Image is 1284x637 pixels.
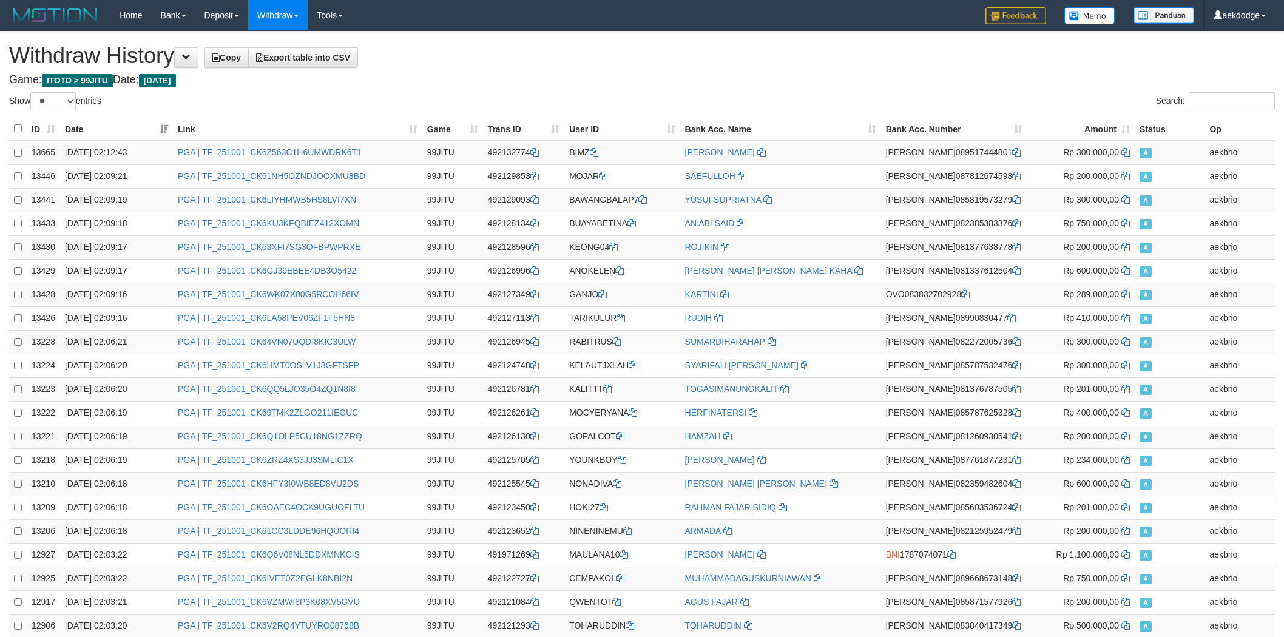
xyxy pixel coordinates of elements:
th: Bank Acc. Number: activate to sort column ascending [881,117,1027,141]
a: PGA | TF_251001_CK6KU3KFQBIEZ412XOMN [178,218,359,228]
td: 491971269 [483,543,565,567]
label: Show entries [9,92,101,110]
span: Rp 200.000,00 [1063,242,1119,252]
span: Approved - Marked by aekbrio [1140,148,1152,158]
h4: Game: Date: [9,74,1275,86]
span: OVO [886,289,905,299]
td: aekbrio [1205,354,1275,377]
span: [PERSON_NAME] [886,455,956,465]
td: 492127113 [483,306,565,330]
td: 13429 [27,259,60,283]
span: [PERSON_NAME] [886,526,956,536]
span: [PERSON_NAME] [886,621,956,630]
td: 082359482604 [881,472,1027,496]
span: Approved - Marked by aekbrio [1140,195,1152,206]
td: 082385383376 [881,212,1027,235]
td: [DATE] 02:03:21 [60,590,173,614]
span: Rp 200.000,00 [1063,431,1119,441]
td: 13210 [27,472,60,496]
td: 492124748 [483,354,565,377]
td: 492132774 [483,141,565,165]
span: Approved - Marked by aekbrio [1140,574,1152,584]
td: [DATE] 02:09:21 [60,164,173,188]
span: Approved - Marked by aekbrio [1140,408,1152,419]
td: 99JITU [422,543,483,567]
td: 492126945 [483,330,565,354]
td: [DATE] 02:06:21 [60,330,173,354]
td: [DATE] 02:06:20 [60,377,173,401]
a: AGUS FAJAR [685,597,738,607]
a: Copy [204,47,249,68]
span: Rp 600.000,00 [1063,479,1119,488]
td: KALITTT [564,377,680,401]
td: 99JITU [422,448,483,472]
th: User ID: activate to sort column ascending [564,117,680,141]
td: 492126261 [483,401,565,425]
td: aekbrio [1205,212,1275,235]
th: Op [1205,117,1275,141]
span: [PERSON_NAME] [886,360,956,370]
span: Rp 200.000,00 [1063,171,1119,181]
a: ARMADA [685,526,721,536]
a: PGA | TF_251001_CK61NH5OZNDJOOXMU8BD [178,171,365,181]
td: [DATE] 02:09:17 [60,235,173,259]
td: aekbrio [1205,306,1275,330]
td: [DATE] 02:06:19 [60,401,173,425]
td: aekbrio [1205,543,1275,567]
span: BNI [886,550,900,559]
span: Approved - Marked by aekbrio [1140,337,1152,348]
td: 99JITU [422,472,483,496]
span: Rp 201.000,00 [1063,384,1119,394]
td: 085819573279 [881,188,1027,212]
td: 492121084 [483,590,565,614]
a: PGA | TF_251001_CK6ZRZ4XS3JJ3SMLIC1X [178,455,354,465]
td: 082125952479 [881,519,1027,543]
td: 492127349 [483,283,565,306]
td: aekbrio [1205,188,1275,212]
span: Approved - Marked by aekbrio [1140,219,1152,229]
a: RAHMAN FAJAR SIDIQ [685,502,776,512]
th: Date: activate to sort column ascending [60,117,173,141]
span: [PERSON_NAME] [886,479,956,488]
span: Approved - Marked by aekbrio [1140,172,1152,182]
a: ROJIKIN [685,242,718,252]
td: [DATE] 02:06:19 [60,448,173,472]
td: aekbrio [1205,519,1275,543]
td: RABITRUS [564,330,680,354]
td: GOPALCOT [564,425,680,448]
td: 12927 [27,543,60,567]
a: PGA | TF_251001_CK6Q6V08NL5DDXMNKCIS [178,550,360,559]
td: 081377638778 [881,235,1027,259]
span: Approved - Marked by aekbrio [1140,290,1152,300]
span: [PERSON_NAME] [886,313,956,323]
a: TOHARUDDIN [685,621,742,630]
a: [PERSON_NAME] [PERSON_NAME] KAHA [685,266,852,275]
span: Rp 300.000,00 [1063,147,1119,157]
span: [PERSON_NAME] [886,218,956,228]
td: BAWANGBALAP7 [564,188,680,212]
td: 492126130 [483,425,565,448]
td: 99JITU [422,283,483,306]
th: Trans ID: activate to sort column ascending [483,117,565,141]
td: 99JITU [422,354,483,377]
th: Status [1135,117,1205,141]
td: MOCYERYANA [564,401,680,425]
td: 492128134 [483,212,565,235]
td: aekbrio [1205,330,1275,354]
a: PGA | TF_251001_CK63XFI7SG3OFBPWPRXE [178,242,360,252]
a: PGA | TF_251001_CK6OAEC4OCK9UGUOFLTU [178,502,365,512]
span: Approved - Marked by aekbrio [1140,243,1152,253]
td: 085871577926 [881,590,1027,614]
a: [PERSON_NAME] [PERSON_NAME] [685,479,827,488]
a: PGA | TF_251001_CK6VZMWI8P3K08XV5GVU [178,597,360,607]
span: Approved - Marked by aekbrio [1140,621,1152,632]
span: [PERSON_NAME] [886,573,956,583]
td: 082272005736 [881,330,1027,354]
td: 13218 [27,448,60,472]
span: Approved - Marked by aekbrio [1140,314,1152,324]
td: 12925 [27,567,60,590]
td: 089668673148 [881,567,1027,590]
td: [DATE] 02:06:18 [60,519,173,543]
td: 13206 [27,519,60,543]
td: aekbrio [1205,567,1275,590]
